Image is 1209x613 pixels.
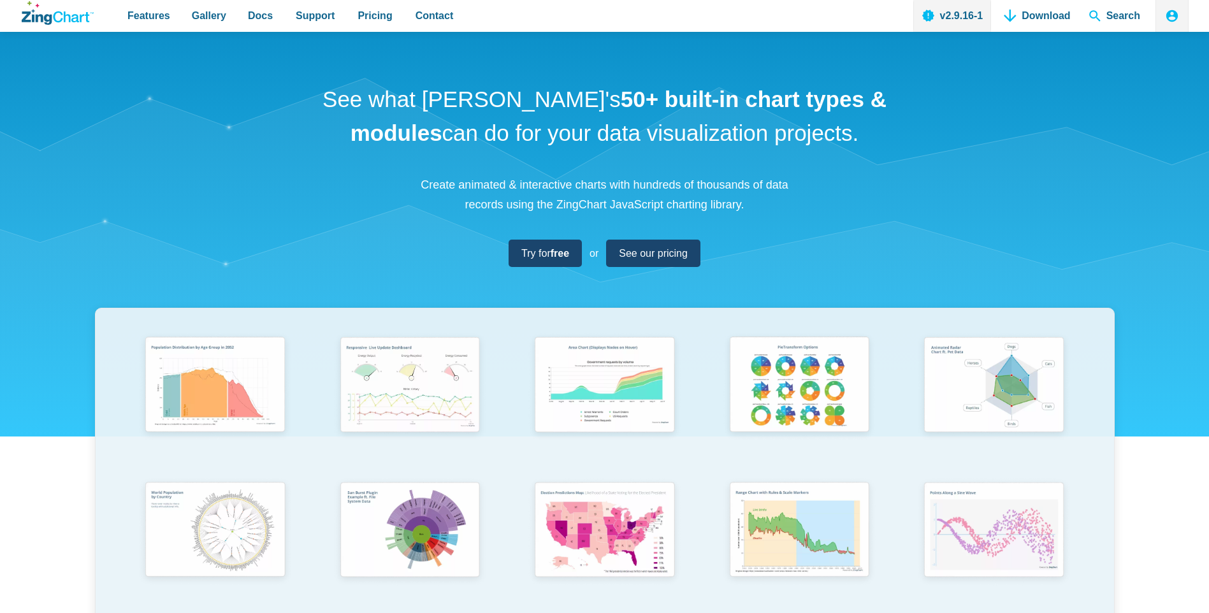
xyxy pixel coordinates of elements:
img: Points Along a Sine Wave [916,476,1071,587]
img: Responsive Live Update Dashboard [332,331,488,442]
strong: free [551,248,569,259]
a: ZingChart Logo. Click to return to the homepage [22,1,94,25]
a: Try forfree [509,240,582,267]
img: Range Chart with Rultes & Scale Markers [721,476,877,588]
span: Support [296,7,335,24]
img: Population Distribution by Age Group in 2052 [137,331,293,442]
img: World Population by Country [137,476,293,588]
a: Pie Transform Options [702,331,897,475]
strong: 50+ built-in chart types & modules [351,87,887,145]
span: See our pricing [619,245,688,262]
img: Animated Radar Chart ft. Pet Data [916,331,1071,442]
span: or [590,245,598,262]
span: Docs [248,7,273,24]
img: Area Chart (Displays Nodes on Hover) [526,331,682,442]
a: Animated Radar Chart ft. Pet Data [897,331,1092,475]
p: Create animated & interactive charts with hundreds of thousands of data records using the ZingCha... [414,175,796,214]
a: Population Distribution by Age Group in 2052 [118,331,313,475]
a: Responsive Live Update Dashboard [312,331,507,475]
span: Gallery [192,7,226,24]
img: Pie Transform Options [721,331,877,442]
h1: See what [PERSON_NAME]'s can do for your data visualization projects. [318,83,892,150]
img: Election Predictions Map [526,476,682,587]
a: See our pricing [606,240,700,267]
span: Try for [521,245,569,262]
span: Pricing [358,7,392,24]
a: Area Chart (Displays Nodes on Hover) [507,331,702,475]
img: Sun Burst Plugin Example ft. File System Data [332,476,488,587]
span: Contact [416,7,454,24]
span: Features [127,7,170,24]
